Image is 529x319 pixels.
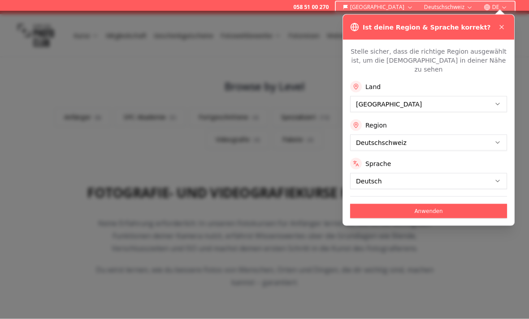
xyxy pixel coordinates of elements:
button: Anwenden [350,204,507,218]
label: Sprache [365,159,391,168]
p: Stelle sicher, dass die richtige Region ausgewählt ist, um die [DEMOGRAPHIC_DATA] in deiner Nähe ... [350,47,507,74]
label: Land [365,82,381,91]
button: DE [480,2,511,13]
h3: Ist deine Region & Sprache korrekt? [363,23,490,32]
button: [GEOGRAPHIC_DATA] [339,2,417,13]
label: Region [365,121,387,130]
a: 058 51 00 270 [293,4,329,11]
button: Deutschschweiz [421,2,477,13]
